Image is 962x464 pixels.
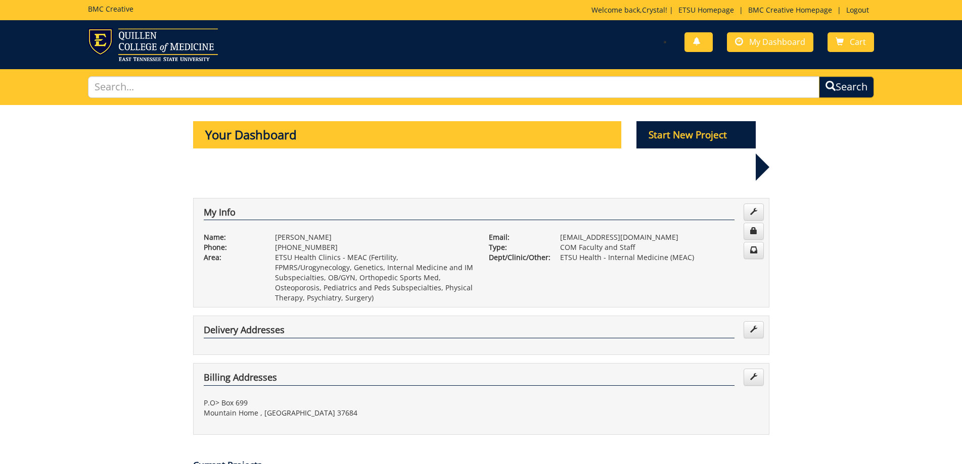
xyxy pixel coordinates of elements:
[591,5,874,15] p: Welcome back, ! | | |
[560,252,759,263] p: ETSU Health - Internal Medicine (MEAC)
[727,32,813,52] a: My Dashboard
[88,28,218,61] img: ETSU logo
[850,36,866,47] span: Cart
[204,252,260,263] p: Area:
[275,242,474,252] p: [PHONE_NUMBER]
[744,223,764,240] a: Change Password
[204,373,735,386] h4: Billing Addresses
[744,203,764,221] a: Edit Info
[636,131,756,140] a: Start New Project
[560,232,759,242] p: [EMAIL_ADDRESS][DOMAIN_NAME]
[636,121,756,148] p: Start New Project
[828,32,874,52] a: Cart
[489,252,545,263] p: Dept/Clinic/Other:
[744,242,764,259] a: Change Communication Preferences
[489,232,545,242] p: Email:
[560,242,759,252] p: COM Faculty and Staff
[193,121,622,148] p: Your Dashboard
[204,325,735,338] h4: Delivery Addresses
[204,208,735,221] h4: My Info
[275,232,474,242] p: [PERSON_NAME]
[743,5,837,15] a: BMC Creative Homepage
[204,408,474,418] p: Mountain Home , [GEOGRAPHIC_DATA] 37684
[88,76,820,98] input: Search...
[819,76,874,98] button: Search
[841,5,874,15] a: Logout
[489,242,545,252] p: Type:
[673,5,739,15] a: ETSU Homepage
[204,232,260,242] p: Name:
[275,252,474,303] p: ETSU Health Clinics - MEAC (Fertility, FPMRS/Urogynecology, Genetics, Internal Medicine and IM Su...
[744,321,764,338] a: Edit Addresses
[642,5,665,15] a: Crystal
[204,398,474,408] p: P.O> Box 699
[749,36,805,47] span: My Dashboard
[204,242,260,252] p: Phone:
[88,5,133,13] h5: BMC Creative
[744,369,764,386] a: Edit Addresses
